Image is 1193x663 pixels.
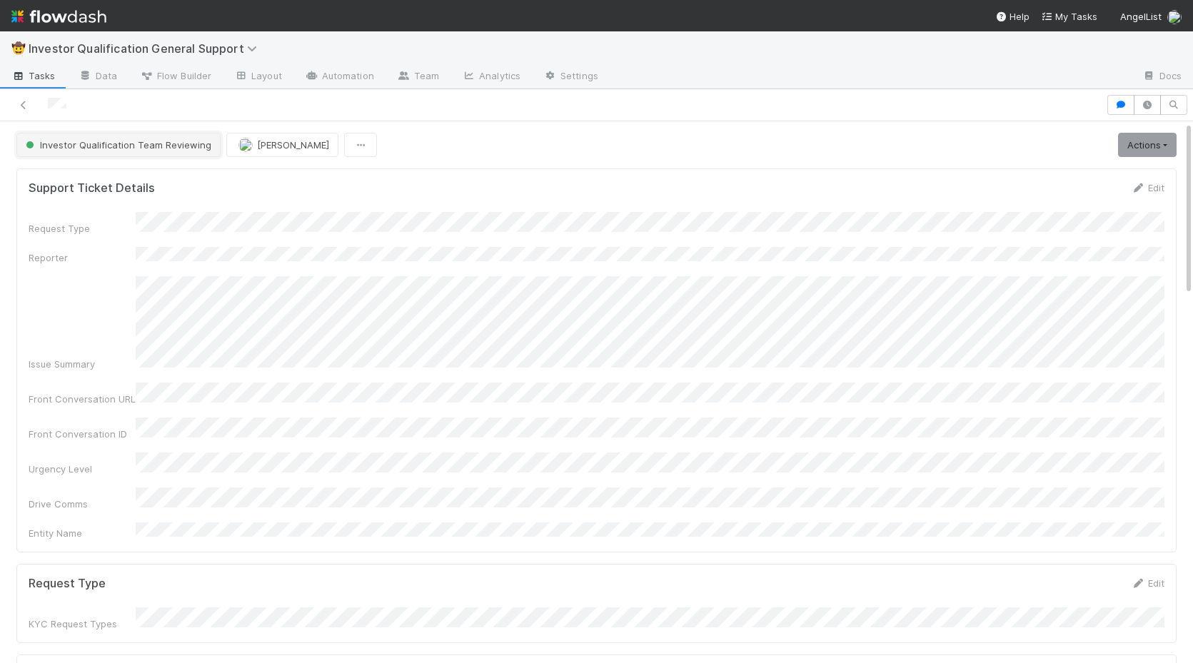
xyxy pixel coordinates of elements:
[29,221,136,236] div: Request Type
[67,66,129,88] a: Data
[29,250,136,265] div: Reporter
[1041,9,1097,24] a: My Tasks
[29,497,136,511] div: Drive Comms
[11,69,56,83] span: Tasks
[29,181,155,196] h5: Support Ticket Details
[29,41,264,56] span: Investor Qualification General Support
[238,138,253,152] img: avatar_ec94f6e9-05c5-4d36-a6c8-d0cea77c3c29.png
[1131,577,1164,589] a: Edit
[1120,11,1162,22] span: AngelList
[23,139,211,151] span: Investor Qualification Team Reviewing
[29,357,136,371] div: Issue Summary
[140,69,211,83] span: Flow Builder
[16,133,221,157] button: Investor Qualification Team Reviewing
[1131,182,1164,193] a: Edit
[257,139,329,151] span: [PERSON_NAME]
[450,66,532,88] a: Analytics
[386,66,450,88] a: Team
[11,42,26,54] span: 🤠
[129,66,223,88] a: Flow Builder
[995,9,1030,24] div: Help
[223,66,293,88] a: Layout
[29,577,106,591] h5: Request Type
[11,4,106,29] img: logo-inverted-e16ddd16eac7371096b0.svg
[226,133,338,157] button: [PERSON_NAME]
[532,66,610,88] a: Settings
[1131,66,1193,88] a: Docs
[29,617,136,631] div: KYC Request Types
[29,392,136,406] div: Front Conversation URL
[1118,133,1177,157] a: Actions
[29,526,136,540] div: Entity Name
[1167,10,1182,24] img: avatar_ec94f6e9-05c5-4d36-a6c8-d0cea77c3c29.png
[1041,11,1097,22] span: My Tasks
[29,462,136,476] div: Urgency Level
[29,427,136,441] div: Front Conversation ID
[293,66,386,88] a: Automation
